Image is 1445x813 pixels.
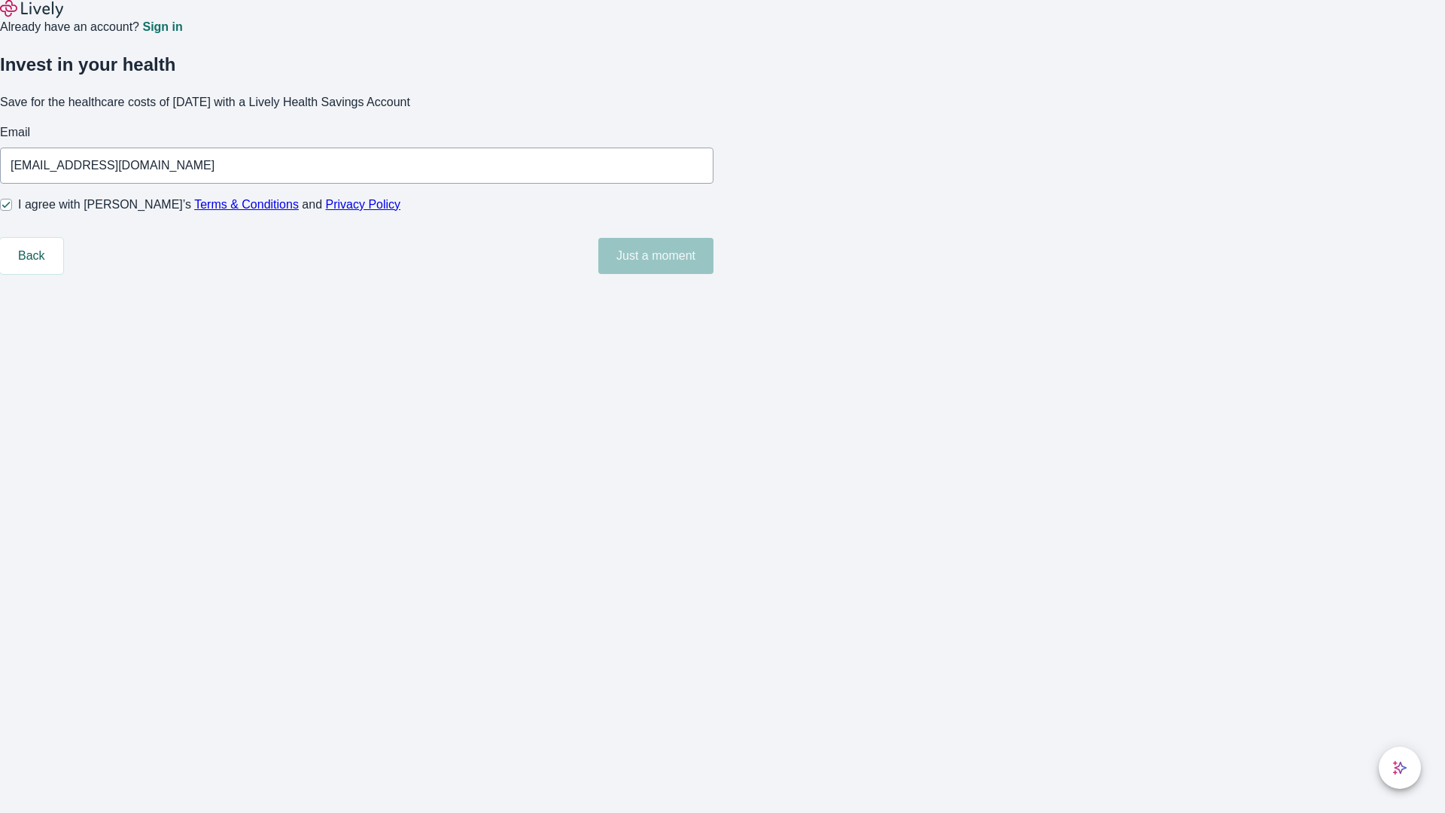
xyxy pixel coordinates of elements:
a: Sign in [142,21,182,33]
button: chat [1379,747,1421,789]
span: I agree with [PERSON_NAME]’s and [18,196,400,214]
a: Terms & Conditions [194,198,299,211]
svg: Lively AI Assistant [1392,760,1407,775]
a: Privacy Policy [326,198,401,211]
